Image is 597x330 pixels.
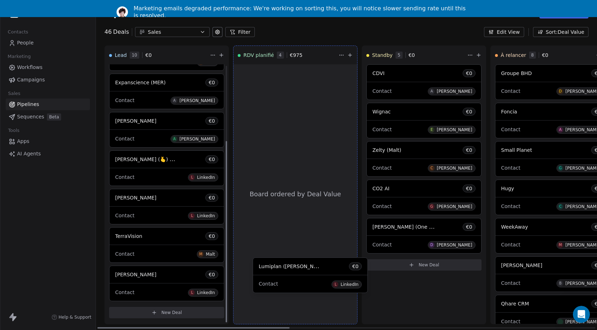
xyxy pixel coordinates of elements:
[115,289,134,295] span: Contact
[430,165,433,171] div: C
[104,28,129,36] div: 46
[109,46,209,64] div: Lead10€0
[6,135,90,147] a: Apps
[197,290,215,295] div: LinkedIn
[17,150,41,158] span: AI Agents
[501,301,529,307] span: Qhare CRM
[501,147,532,153] span: Small Planet
[484,27,524,37] button: Edit View
[366,259,482,271] button: New Deal
[17,39,34,47] span: People
[366,180,482,215] div: CO2 AI€0ContactG[PERSON_NAME]
[501,280,520,286] span: Contact
[495,46,595,64] div: À relancer8€0
[372,127,392,132] span: Contact
[372,70,384,76] span: CDVI
[352,263,359,270] span: € 0
[290,52,303,59] span: € 975
[161,310,182,315] span: New Deal
[372,109,391,115] span: Wignac
[109,74,224,109] div: Expanscience (MER)€0ContactA[PERSON_NAME]
[430,242,433,248] div: D
[372,203,392,209] span: Contact
[209,194,215,201] span: € 0
[5,88,23,99] span: Sales
[191,175,193,180] div: L
[259,281,278,287] span: Contact
[115,174,134,180] span: Contact
[109,112,224,148] div: [PERSON_NAME]€0ContactA[PERSON_NAME]
[6,37,90,49] a: People
[206,252,215,257] div: Malt
[17,76,45,84] span: Campaigns
[372,165,392,171] span: Contact
[6,74,90,86] a: Campaigns
[115,136,134,142] span: Contact
[130,52,139,59] span: 10
[466,185,472,192] span: € 0
[115,251,134,257] span: Contact
[542,52,548,59] span: € 0
[340,282,359,287] div: LinkedIn
[366,141,482,177] div: Zelty (Malt)€0ContactC[PERSON_NAME]
[115,195,156,201] span: [PERSON_NAME]
[17,138,29,145] span: Apps
[47,113,61,121] span: Beta
[501,165,520,171] span: Contact
[431,127,433,133] div: E
[409,52,415,59] span: € 0
[466,108,472,115] span: € 0
[277,52,284,59] span: 4
[372,147,401,153] span: Zelty (Malt)
[559,281,561,286] div: B
[115,156,187,163] span: [PERSON_NAME] (🫰) Massot
[366,103,482,138] div: Wignac€0ContactE[PERSON_NAME]
[573,306,590,323] iframe: Intercom live chat
[335,282,337,287] div: L
[259,263,328,270] span: Lumiplan ([PERSON_NAME])
[209,233,215,240] span: € 0
[501,70,532,76] span: Groupe BHD
[238,46,337,64] div: RDV planifié4€975
[5,51,34,62] span: Marketing
[501,224,528,230] span: WeekAway
[109,227,224,263] div: TerraVision€0ContactMMalt
[115,80,166,85] span: Expanscience (MER)
[115,97,134,103] span: Contact
[366,64,482,100] div: CDVI€0ContactA[PERSON_NAME]
[6,111,90,123] a: SequencesBeta
[243,52,274,59] span: RDV planifié
[225,27,255,37] button: Filter
[253,257,368,293] div: Lumiplan ([PERSON_NAME])€0ContactLLinkedIn
[419,262,439,268] span: New Deal
[437,89,472,94] div: [PERSON_NAME]
[109,307,224,318] button: New Deal
[430,89,433,94] div: A
[197,175,215,180] div: LinkedIn
[5,27,31,37] span: Contacts
[6,99,90,110] a: Pipelines
[5,125,22,136] span: Tools
[17,113,44,121] span: Sequences
[501,127,520,132] span: Contact
[52,314,91,320] a: Help & Support
[366,218,482,254] div: [PERSON_NAME] (One Pager)€0ContactD[PERSON_NAME]
[501,319,520,324] span: Contact
[559,165,562,171] div: G
[466,147,472,154] span: € 0
[148,28,197,36] div: Sales
[173,98,176,103] div: A
[6,148,90,160] a: AI Agents
[501,262,542,268] span: [PERSON_NAME]
[430,204,433,209] div: G
[366,46,466,64] div: Standby5€0
[533,27,588,37] button: Sort: Deal Value
[179,98,215,103] div: [PERSON_NAME]
[372,242,392,247] span: Contact
[529,52,536,59] span: 8
[115,213,134,218] span: Contact
[437,243,472,247] div: [PERSON_NAME]
[113,28,129,36] span: Deals
[115,59,134,65] span: Contact
[437,127,472,132] div: [PERSON_NAME]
